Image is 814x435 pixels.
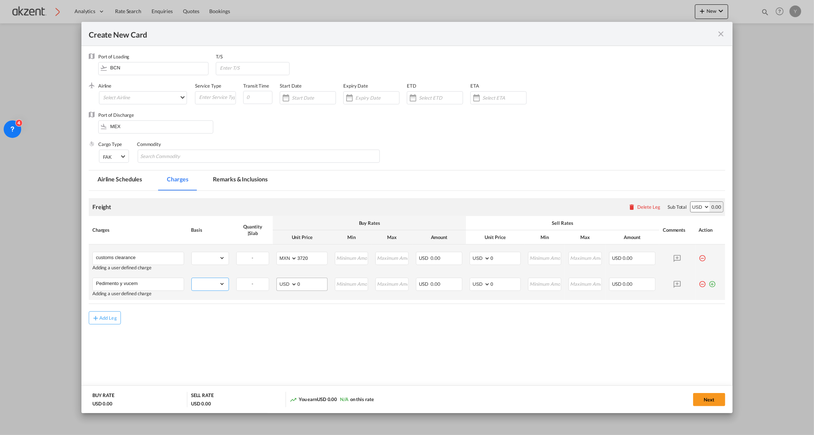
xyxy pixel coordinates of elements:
label: Service Type [195,83,221,89]
input: Enter T/S [219,62,289,73]
span: 0.00 [623,255,633,261]
span: 0.00 [431,255,440,261]
md-tab-item: Airline Schedules [89,170,151,190]
div: SELL RATE [191,392,214,400]
th: Min [331,230,372,245]
button: Delete Leg [628,204,660,210]
input: Enter Port of Loading [102,62,209,73]
div: Adding a user defined charge [92,265,184,270]
input: Minimum Amount [529,252,561,263]
div: Buy Rates [276,220,462,226]
div: BUY RATE [92,392,114,400]
input: Charge Name [96,252,184,263]
span: USD [612,255,622,261]
span: USD [612,281,622,287]
div: USD 0.00 [92,400,112,407]
div: Freight [92,203,111,211]
input: 0 [490,278,520,289]
button: Next [693,393,725,406]
input: Maximum Amount [569,252,601,263]
span: 0.00 [431,281,440,287]
label: Expiry Date [343,83,368,89]
input: Maximum Amount [376,278,408,289]
input: 3720 [297,252,327,263]
md-icon: icon-trending-up [290,396,297,403]
th: Max [372,230,412,245]
md-icon: icon-close fg-AAA8AD m-0 pointer [716,30,725,38]
label: ETA [470,83,479,89]
input: Enter Service Type [198,92,236,103]
md-select: Select Airline [99,91,187,104]
th: Amount [412,230,466,245]
md-select: Select Cargo type: FAK [99,150,129,163]
div: Quantity | Slab [236,223,270,236]
md-input-container: customs clearance [93,252,184,263]
md-dialog: Create New CardPort ... [81,22,733,413]
input: Select ETA [482,95,526,101]
md-chips-wrap: Chips container with autocompletion. Enter the text area, type text to search, and then use the u... [138,150,380,163]
md-icon: icon-minus-circle-outline red-400-fg pt-7 [699,252,706,259]
span: N/A [340,396,348,402]
md-tab-item: Remarks & Inclusions [205,170,276,190]
md-icon: icon-minus-circle-outline red-400-fg pt-7 [699,278,706,285]
div: Delete Leg [637,204,660,210]
th: Comments [659,216,695,245]
md-icon: icon-plus-circle-outline green-400-fg [709,278,716,285]
input: Start Date [292,95,336,101]
md-tab-item: Charges [158,170,197,190]
div: Create New Card [89,29,716,38]
input: Enter Port of Discharge [102,121,213,132]
label: Start Date [280,83,302,89]
span: 0.00 [623,281,633,287]
label: ETD [407,83,416,89]
div: USD 0.00 [191,400,211,407]
th: Unit Price [273,230,331,245]
label: Airline [98,83,111,89]
span: USD 0.00 [317,396,337,402]
label: T/S [216,54,223,59]
span: - [252,281,253,286]
input: Select ETD [419,95,463,101]
md-pagination-wrapper: Use the left and right arrow keys to navigate between tabs [89,170,284,190]
label: Commodity [137,141,161,147]
input: Search Commodity [140,151,207,162]
input: Minimum Amount [529,278,561,289]
th: Action [695,216,726,245]
span: USD [419,281,430,287]
span: USD [419,255,430,261]
label: Cargo Type [98,141,122,147]
div: FAK [103,154,112,160]
div: Sell Rates [470,220,656,226]
label: Transit Time [243,83,269,89]
th: Amount [605,230,660,245]
label: Port of Loading [98,54,130,59]
th: Min [524,230,565,245]
img: cargo.png [89,141,95,147]
button: Add Leg [89,311,121,324]
input: Charge Name [96,278,184,289]
label: Port of Discharge [98,112,134,118]
div: Add Leg [99,316,117,320]
md-input-container: Pedimento y vucem [93,278,184,289]
div: Basis [191,227,229,233]
input: Minimum Amount [336,278,368,289]
div: Adding a user defined charge [92,291,184,296]
input: Maximum Amount [569,278,601,289]
md-icon: icon-plus md-link-fg s20 [92,314,99,322]
input: 0 [297,278,327,289]
input: 0 [490,252,520,263]
div: Sub Total [668,204,687,210]
div: Charges [92,227,184,233]
input: Maximum Amount [376,252,408,263]
div: 0.00 [710,202,723,212]
div: You earn on this rate [290,396,374,404]
md-icon: icon-delete [628,203,635,211]
input: Expiry Date [355,95,399,101]
input: Minimum Amount [336,252,368,263]
input: 0 [243,91,272,104]
th: Unit Price [466,230,524,245]
th: Max [565,230,605,245]
span: - [252,255,253,261]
